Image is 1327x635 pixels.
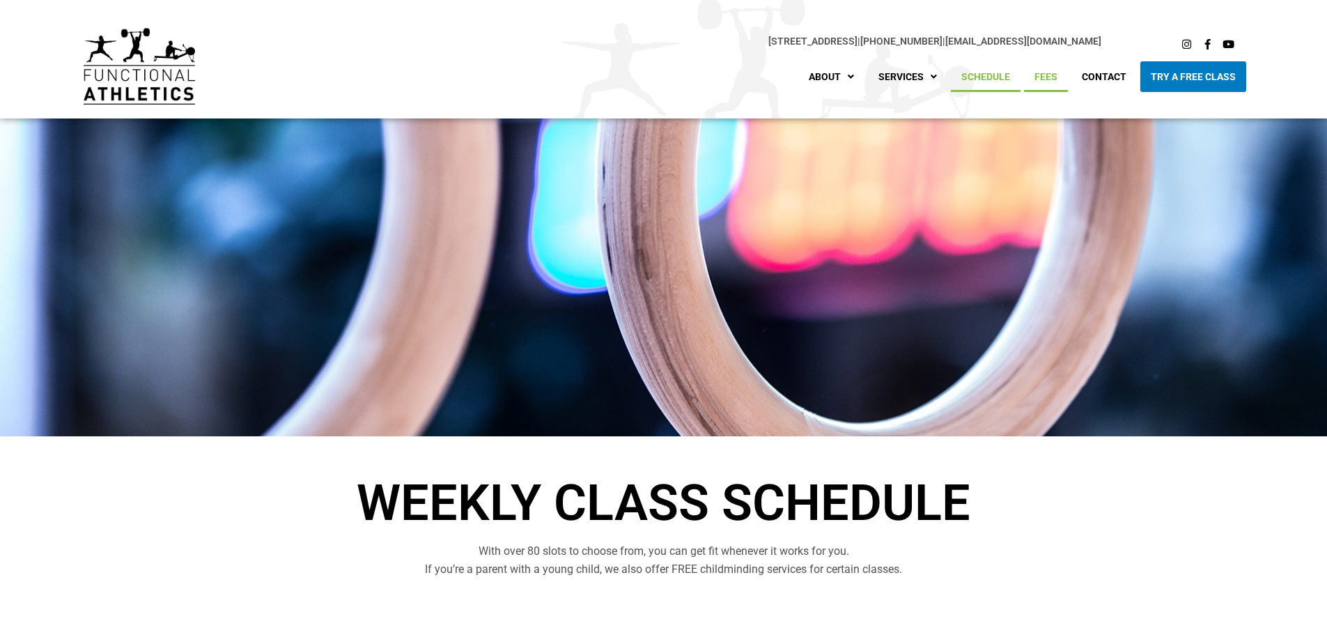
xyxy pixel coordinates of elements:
[951,61,1021,92] a: Schedule
[768,36,860,47] span: |
[798,61,864,92] a: About
[1024,61,1068,92] a: Fees
[1071,61,1137,92] a: Contact
[768,36,857,47] a: [STREET_ADDRESS]
[860,36,942,47] a: [PHONE_NUMBER]
[274,542,1054,579] p: With over 80 slots to choose from, you can get fit whenever it works for you. If you’re a parent ...
[223,33,1102,49] p: |
[868,61,947,92] a: Services
[945,36,1101,47] a: [EMAIL_ADDRESS][DOMAIN_NAME]
[274,478,1054,528] h1: Weekly Class Schedule
[1140,61,1246,92] a: Try A Free Class
[84,28,195,105] img: default-logo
